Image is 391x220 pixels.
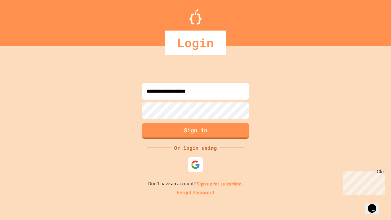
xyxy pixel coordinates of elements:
button: Sign in [142,123,249,139]
iframe: chat widget [365,196,385,214]
div: Or login using [171,144,220,152]
div: Chat with us now!Close [2,2,42,39]
img: google-icon.svg [191,160,200,169]
iframe: chat widget [340,169,385,195]
a: Sign up for JuiceMind. [197,181,243,187]
div: Login [165,31,226,55]
img: Logo.svg [189,9,202,24]
a: Forgot Password [177,189,214,196]
p: Don't have an account? [148,180,243,188]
